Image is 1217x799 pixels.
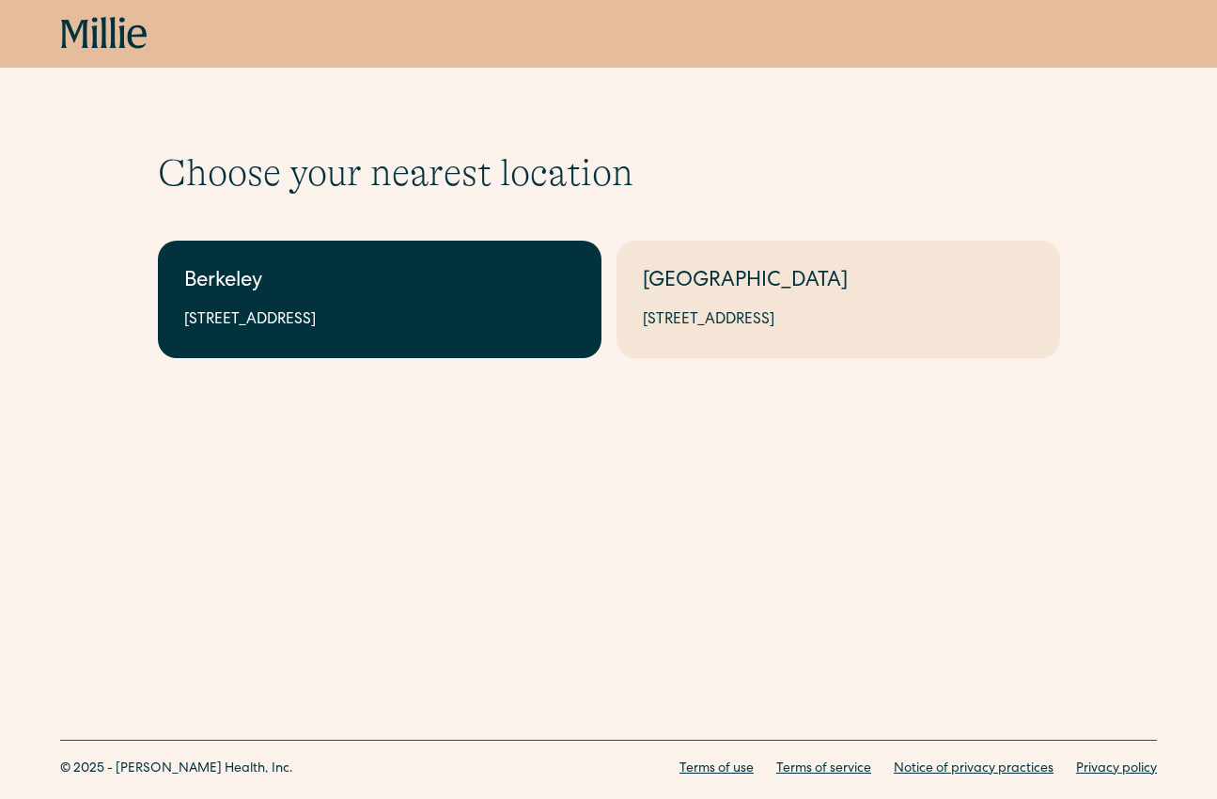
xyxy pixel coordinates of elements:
a: Berkeley[STREET_ADDRESS] [158,241,601,358]
a: Notice of privacy practices [894,760,1053,779]
a: home [61,17,148,51]
div: Berkeley [184,267,575,298]
div: [GEOGRAPHIC_DATA] [643,267,1034,298]
a: [GEOGRAPHIC_DATA][STREET_ADDRESS] [616,241,1060,358]
a: Terms of use [679,760,754,779]
h1: Choose your nearest location [158,150,1060,196]
a: Privacy policy [1076,760,1157,779]
div: [STREET_ADDRESS] [184,309,575,332]
div: © 2025 - [PERSON_NAME] Health, Inc. [60,760,293,779]
div: [STREET_ADDRESS] [643,309,1034,332]
a: Terms of service [776,760,871,779]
